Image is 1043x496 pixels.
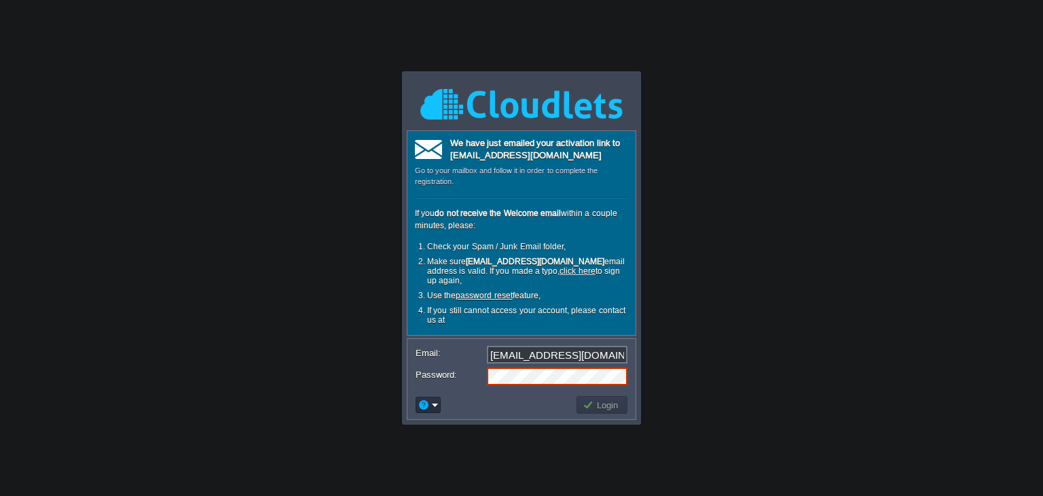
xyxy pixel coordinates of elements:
[416,346,486,360] label: Email:
[456,291,512,300] a: password reset
[466,257,604,266] b: [EMAIL_ADDRESS][DOMAIN_NAME]
[416,368,486,382] label: Password:
[560,266,595,276] a: click here
[415,165,628,187] div: Go to your mailbox and follow it in order to complete the registration.
[427,291,628,306] li: Use the feature,
[427,257,628,291] li: Make sure email address is valid. If you made a typo, to sign up again,
[420,86,623,123] img: Cloudlets
[415,207,628,330] div: If you within a couple minutes, please:
[427,242,628,257] li: Check your Spam / Junk Email folder,
[435,209,561,218] b: do not receive the Welcome email
[415,137,628,165] div: We have just emailed your activation link to [EMAIL_ADDRESS][DOMAIN_NAME]
[583,399,622,411] button: Login
[427,306,628,330] li: If you still cannot access your account, please contact us at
